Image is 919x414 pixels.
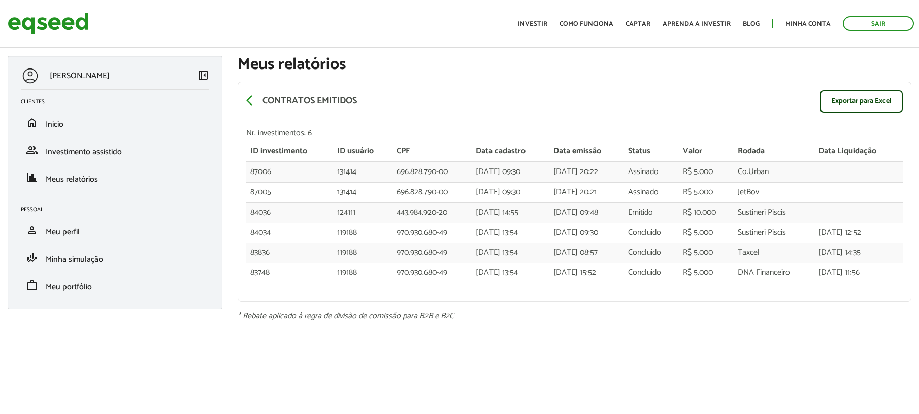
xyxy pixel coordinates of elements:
[549,182,624,202] td: [DATE] 20:21
[246,243,333,263] td: 83836
[392,142,472,162] th: CPF
[246,263,333,283] td: 83748
[734,162,814,182] td: Co.Urban
[197,69,209,83] a: Colapsar menu
[734,142,814,162] th: Rodada
[333,202,393,223] td: 124111
[734,202,814,223] td: Sustineri Piscis
[26,144,38,156] span: group
[392,223,472,243] td: 970.930.680-49
[472,202,549,223] td: [DATE] 14:55
[246,94,258,107] span: arrow_back_ios
[624,263,679,283] td: Concluído
[679,202,734,223] td: R$ 10.000
[246,142,333,162] th: ID investimento
[238,309,454,323] em: * Rebate aplicado à regra de divisão de comissão para B2B e B2C
[679,263,734,283] td: R$ 5.000
[13,217,217,244] li: Meu perfil
[549,223,624,243] td: [DATE] 09:30
[518,21,547,27] a: Investir
[624,162,679,182] td: Assinado
[246,129,903,137] div: Nr. investimentos: 6
[560,21,613,27] a: Como funciona
[392,243,472,263] td: 970.930.680-49
[472,263,549,283] td: [DATE] 13:54
[472,162,549,182] td: [DATE] 09:30
[820,90,903,113] a: Exportar para Excel
[814,223,903,243] td: [DATE] 12:52
[743,21,760,27] a: Blog
[21,117,209,129] a: homeInício
[246,202,333,223] td: 84036
[46,145,122,159] span: Investimento assistido
[21,171,209,184] a: financeMeus relatórios
[333,243,393,263] td: 119188
[549,162,624,182] td: [DATE] 20:22
[624,202,679,223] td: Emitido
[392,202,472,223] td: 443.984.920-20
[549,142,624,162] th: Data emissão
[46,225,80,239] span: Meu perfil
[13,164,217,191] li: Meus relatórios
[663,21,731,27] a: Aprenda a investir
[21,279,209,291] a: workMeu portfólio
[624,243,679,263] td: Concluído
[814,243,903,263] td: [DATE] 14:35
[246,94,258,109] a: arrow_back_ios
[392,162,472,182] td: 696.828.790-00
[246,223,333,243] td: 84034
[549,202,624,223] td: [DATE] 09:48
[46,253,103,266] span: Minha simulação
[26,117,38,129] span: home
[734,223,814,243] td: Sustineri Piscis
[26,279,38,291] span: work
[734,263,814,283] td: DNA Financeiro
[26,224,38,236] span: person
[549,263,624,283] td: [DATE] 15:52
[679,162,734,182] td: R$ 5.000
[814,142,903,162] th: Data Liquidação
[21,224,209,236] a: personMeu perfil
[246,162,333,182] td: 87006
[785,21,831,27] a: Minha conta
[21,144,209,156] a: groupInvestimento assistido
[13,136,217,164] li: Investimento assistido
[50,71,110,81] p: [PERSON_NAME]
[679,142,734,162] th: Valor
[21,252,209,264] a: finance_modeMinha simulação
[814,263,903,283] td: [DATE] 11:56
[679,182,734,202] td: R$ 5.000
[734,243,814,263] td: Taxcel
[46,172,98,186] span: Meus relatórios
[333,263,393,283] td: 119188
[472,182,549,202] td: [DATE] 09:30
[13,109,217,136] li: Início
[21,206,217,213] h2: Pessoal
[392,263,472,283] td: 970.930.680-49
[262,96,357,107] p: Contratos emitidos
[13,244,217,271] li: Minha simulação
[246,182,333,202] td: 87005
[472,223,549,243] td: [DATE] 13:54
[626,21,650,27] a: Captar
[333,182,393,202] td: 131414
[197,69,209,81] span: left_panel_close
[238,56,912,74] h1: Meus relatórios
[734,182,814,202] td: JetBov
[549,243,624,263] td: [DATE] 08:57
[392,182,472,202] td: 696.828.790-00
[624,142,679,162] th: Status
[8,10,89,37] img: EqSeed
[21,99,217,105] h2: Clientes
[46,118,63,131] span: Início
[472,243,549,263] td: [DATE] 13:54
[624,182,679,202] td: Assinado
[26,171,38,184] span: finance
[624,223,679,243] td: Concluído
[472,142,549,162] th: Data cadastro
[26,252,38,264] span: finance_mode
[333,162,393,182] td: 131414
[679,243,734,263] td: R$ 5.000
[843,16,914,31] a: Sair
[13,271,217,299] li: Meu portfólio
